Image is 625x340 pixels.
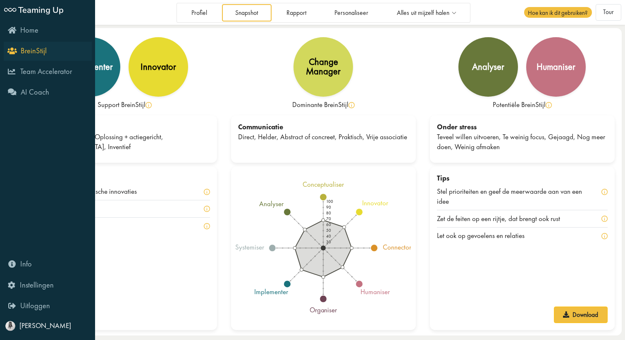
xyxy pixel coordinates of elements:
div: Teveel willen uitvoeren, Te weinig focus, Gejaagd, Nog meer doen, Weinig afmaken [437,132,608,152]
a: Profiel [178,4,220,21]
div: innovator [141,62,176,71]
span: Home [20,25,38,35]
img: info-yellow.svg [204,189,210,195]
div: Teamrollen [39,174,210,183]
div: Zet de feiten op een rijtje, dat brengt ook rust [437,214,571,224]
div: humaniser [537,62,575,71]
a: Download [554,307,608,323]
div: Potentiële BreinStijl [430,100,615,110]
img: info-yellow.svg [348,102,355,108]
a: Info [4,255,92,274]
tspan: humaniser [361,288,391,297]
span: Uitloggen [20,301,50,311]
tspan: analyser [259,199,284,208]
div: Support BreinStijl [32,100,217,110]
span: BreinStijl [21,46,47,56]
div: Onder stress [437,122,608,132]
a: Snapshot [222,4,272,21]
span: Instellingen [20,280,54,290]
div: Praktisch, Praktisch, Oplossing + actiegericht, [GEOGRAPHIC_DATA], Inventief [39,132,210,152]
span: Hoe kan ik dit gebruiken? [524,7,592,18]
div: analyser [472,62,504,71]
span: Tour [603,8,614,16]
a: AI Coach [4,83,92,102]
tspan: systemiser [235,243,265,252]
tspan: conceptualiser [303,180,344,189]
div: Direct, Helder, Abstract of concreet, Praktisch, Vrije associatie [238,132,409,142]
div: Let ook op gevoelens en relaties [437,231,535,241]
a: BreinStijl [4,42,92,61]
tspan: innovator [363,198,389,207]
text: 70 [326,216,331,222]
img: info-yellow.svg [204,223,210,229]
text: 80 [326,211,331,216]
span: [PERSON_NAME] [19,321,71,330]
div: Communicatie [238,122,409,132]
div: Stel prioriteiten en geef de meerwaarde aan van een idee [437,187,601,207]
a: Rapport [273,4,320,21]
div: Dominante BreinStijl [231,100,416,110]
span: Alles uit mijzelf halen [397,10,449,17]
img: info-yellow.svg [601,189,608,195]
span: Info [20,259,32,269]
span: Team Accelerator [20,67,72,76]
tspan: implementer [254,288,289,297]
text: 100 [326,199,333,204]
tspan: organiser [310,306,338,315]
a: Instellingen [4,276,92,295]
button: Tour [596,4,621,21]
span: AI Coach [21,87,49,97]
img: info-yellow.svg [601,233,608,239]
img: info-yellow.svg [146,102,152,108]
a: Team Accelerator [4,62,92,81]
a: Uitloggen [4,297,92,316]
span: Teaming Up [18,4,64,15]
div: change manager [302,57,344,76]
img: info-yellow.svg [546,102,552,108]
div: Tips [437,174,608,183]
a: Home [4,21,92,40]
a: Alles uit mijzelf halen [383,4,469,21]
text: 90 [326,205,331,210]
a: Personaliseer [321,4,382,21]
div: In je kracht [39,122,210,132]
img: info-yellow.svg [601,216,608,222]
tspan: connector [383,243,412,252]
img: info-yellow.svg [204,206,210,212]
